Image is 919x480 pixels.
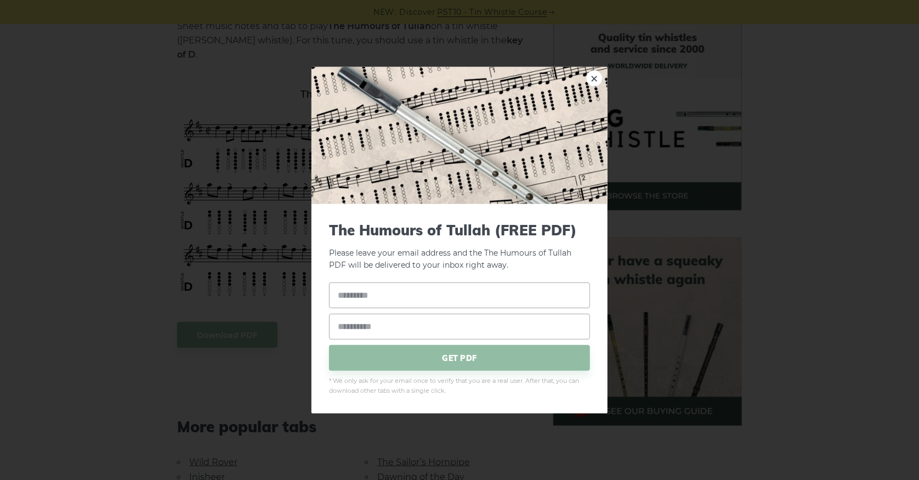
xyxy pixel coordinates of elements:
[329,221,590,238] span: The Humours of Tullah (FREE PDF)
[329,345,590,371] span: GET PDF
[329,221,590,272] p: Please leave your email address and the The Humours of Tullah PDF will be delivered to your inbox...
[329,376,590,396] span: * We only ask for your email once to verify that you are a real user. After that, you can downloa...
[586,70,603,86] a: ×
[311,66,608,204] img: Tin Whistle Tab Preview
